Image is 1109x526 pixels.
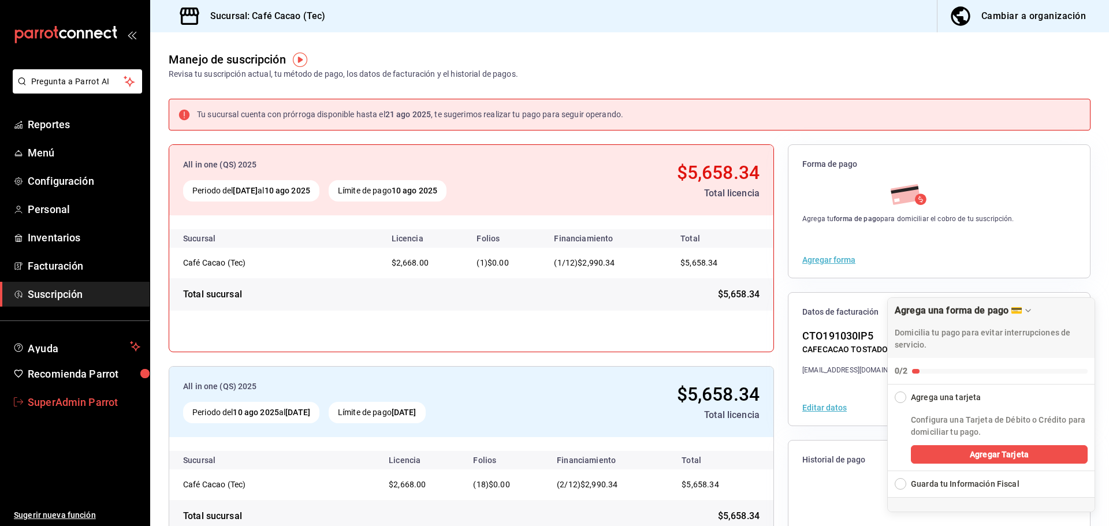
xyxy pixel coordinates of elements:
[802,256,855,264] button: Agregar forma
[28,173,140,189] span: Configuración
[385,110,431,119] strong: 21 ago 2025
[28,202,140,217] span: Personal
[285,408,310,417] strong: [DATE]
[28,230,140,245] span: Inventarios
[169,51,286,68] div: Manejo de suscripción
[802,344,913,356] div: CAFECACAO TOSTADORES
[489,480,510,489] span: $0.00
[487,258,509,267] span: $0.00
[389,480,426,489] span: $2,668.00
[183,159,557,171] div: All in one (QS) 2025
[293,53,307,67] img: Tooltip marker
[911,391,981,404] div: Agrega una tarjeta
[578,258,615,267] span: $2,990.34
[183,257,299,268] div: Café Cacao (Tec)
[233,186,258,195] strong: [DATE]
[183,234,247,243] div: Sucursal
[183,456,247,465] div: Sucursal
[580,480,617,489] span: $2,990.34
[888,385,1095,404] button: Collapse Checklist
[183,380,546,393] div: All in one (QS) 2025
[197,109,623,121] div: Tu sucursal cuenta con prórroga disponible hasta el , te sugerimos realizar tu pago para seguir o...
[464,451,548,469] th: Folios
[677,162,760,184] span: $5,658.34
[981,8,1086,24] div: Cambiar a organización
[233,408,278,417] strong: 10 ago 2025
[13,69,142,94] button: Pregunta a Parrot AI
[183,180,319,202] div: Periodo del al
[201,9,325,23] h3: Sucursal: Café Cacao (Tec)
[802,214,1014,224] div: Agrega tu para domiciliar el cobro de tu suscripción.
[329,180,446,202] div: Límite de pago
[802,159,1076,170] span: Forma de pago
[802,454,1076,465] span: Historial de pago
[28,145,140,161] span: Menú
[718,509,760,523] span: $5,658.34
[28,286,140,302] span: Suscripción
[895,327,1088,351] p: Domicilia tu pago para evitar interrupciones de servicio.
[895,305,1022,316] div: Agrega una forma de pago 💳
[802,328,913,344] div: CTO191030IP5
[888,298,1095,384] button: Collapse Checklist
[677,383,760,405] span: $5,658.34
[379,451,464,469] th: Licencia
[28,394,140,410] span: SuperAdmin Parrot
[802,404,847,412] button: Editar datos
[667,229,773,248] th: Total
[911,445,1088,464] button: Agregar Tarjeta
[265,186,310,195] strong: 10 ago 2025
[183,288,242,301] div: Total sucursal
[28,366,140,382] span: Recomienda Parrot
[382,229,468,248] th: Licencia
[802,365,913,375] div: [EMAIL_ADDRESS][DOMAIN_NAME]
[467,229,545,248] th: Folios
[680,258,717,267] span: $5,658.34
[28,340,125,353] span: Ayuda
[28,117,140,132] span: Reportes
[833,215,880,223] strong: forma de pago
[556,408,760,422] div: Total licencia
[970,449,1029,461] span: Agregar Tarjeta
[392,186,437,195] strong: 10 ago 2025
[392,258,429,267] span: $2,668.00
[802,307,1076,318] span: Datos de facturación
[718,288,760,301] span: $5,658.34
[14,509,140,521] span: Sugerir nueva función
[329,402,426,423] div: Límite de pago
[183,509,242,523] div: Total sucursal
[888,298,1095,358] div: Drag to move checklist
[169,68,518,80] div: Revisa tu suscripción actual, tu método de pago, los datos de facturación y el historial de pagos.
[911,478,1019,490] div: Guarda tu Información Fiscal
[668,451,773,469] th: Total
[888,471,1095,497] button: Expand Checklist
[392,408,416,417] strong: [DATE]
[911,414,1088,438] p: Configura una Tarjeta de Débito o Crédito para domiciliar tu pago.
[8,84,142,96] a: Pregunta a Parrot AI
[183,479,299,490] div: Café Cacao (Tec)
[567,186,760,200] div: Total licencia
[464,469,548,500] td: (18)
[887,297,1095,512] div: Agrega una forma de pago 💳
[895,365,907,377] div: 0/2
[31,76,124,88] span: Pregunta a Parrot AI
[467,248,545,278] td: (1)
[548,451,668,469] th: Financiamiento
[28,258,140,274] span: Facturación
[554,257,657,269] div: (1/12)
[557,479,658,491] div: (2/12)
[127,30,136,39] button: open_drawer_menu
[682,480,719,489] span: $5,658.34
[183,402,319,423] div: Periodo del al
[545,229,667,248] th: Financiamiento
